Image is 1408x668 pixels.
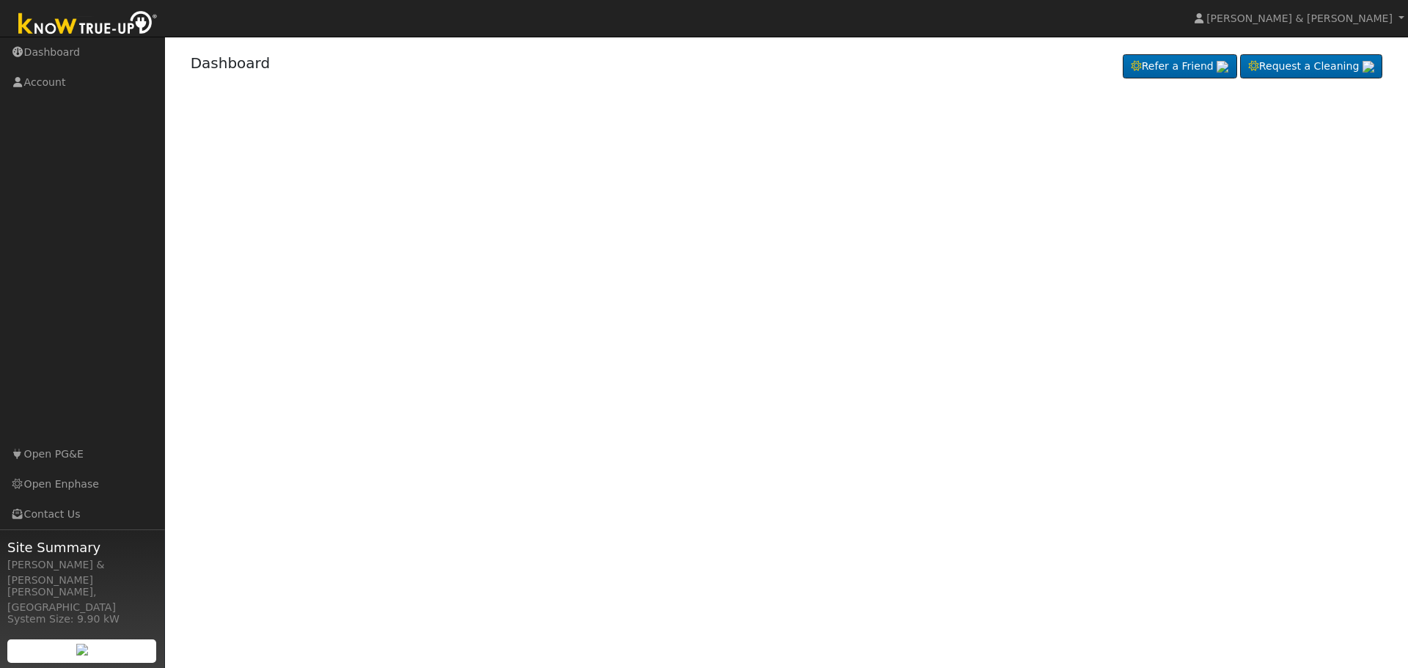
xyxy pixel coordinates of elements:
a: Refer a Friend [1123,54,1237,79]
a: Request a Cleaning [1240,54,1382,79]
img: Know True-Up [11,8,165,41]
span: Site Summary [7,537,157,557]
div: [PERSON_NAME] & [PERSON_NAME] [7,557,157,588]
span: [PERSON_NAME] & [PERSON_NAME] [1206,12,1393,24]
img: retrieve [1217,61,1228,73]
img: retrieve [76,644,88,656]
div: System Size: 9.90 kW [7,612,157,627]
img: retrieve [1363,61,1374,73]
div: [PERSON_NAME], [GEOGRAPHIC_DATA] [7,584,157,615]
a: Dashboard [191,54,271,72]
